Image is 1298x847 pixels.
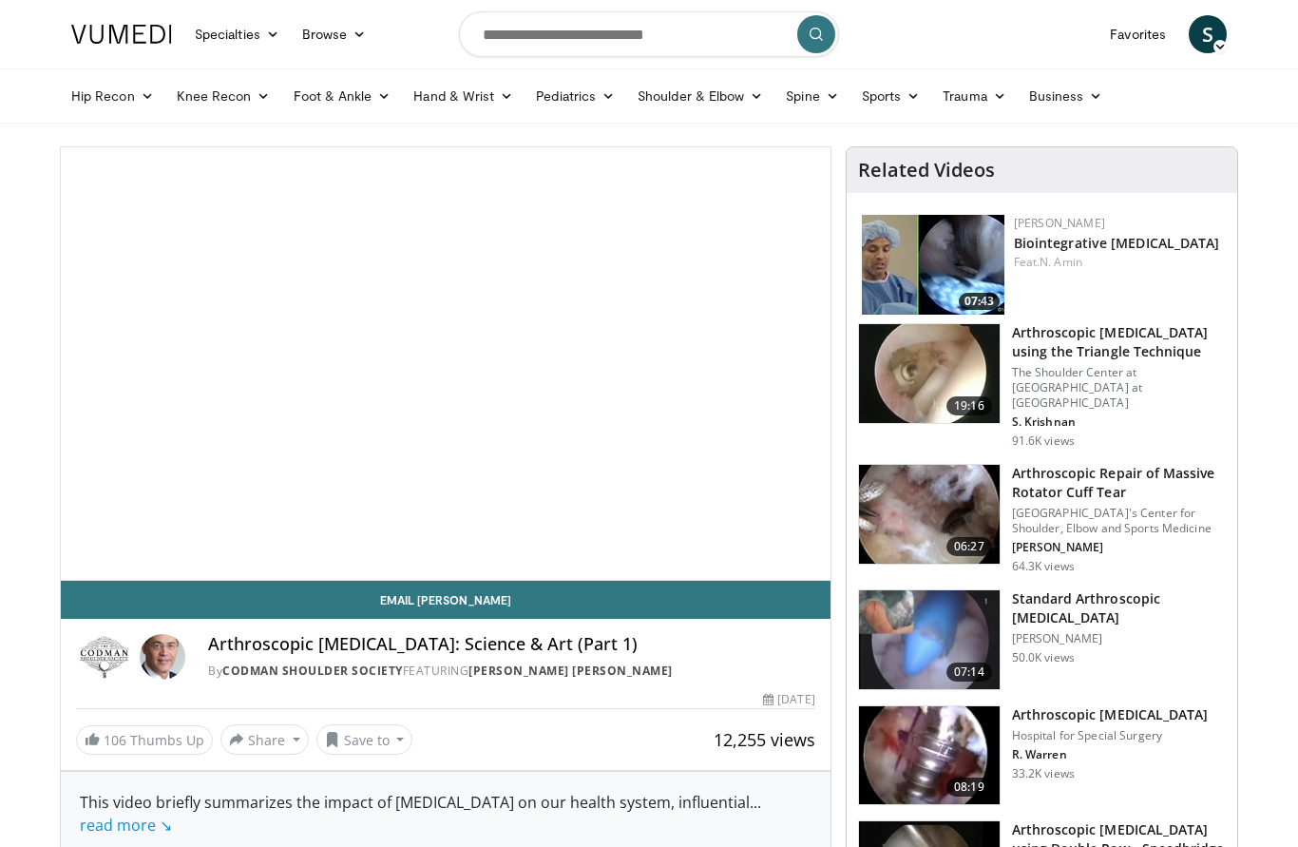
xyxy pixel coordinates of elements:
p: The Shoulder Center at [GEOGRAPHIC_DATA] at [GEOGRAPHIC_DATA] [1012,365,1226,411]
img: VuMedi Logo [71,25,172,44]
a: 08:19 Arthroscopic [MEDICAL_DATA] Hospital for Special Surgery R. Warren 33.2K views [858,705,1226,806]
a: Browse [291,15,378,53]
p: [GEOGRAPHIC_DATA]'s Center for Shoulder, Elbow and Sports Medicine [1012,506,1226,536]
a: Foot & Ankle [282,77,403,115]
p: 33.2K views [1012,766,1075,781]
input: Search topics, interventions [459,11,839,57]
span: 106 [104,731,126,749]
h3: Arthroscopic Repair of Massive Rotator Cuff Tear [1012,464,1226,502]
a: Hip Recon [60,77,165,115]
a: Knee Recon [165,77,282,115]
a: N. Amin [1040,254,1082,270]
a: Hand & Wrist [402,77,525,115]
a: Shoulder & Elbow [626,77,774,115]
a: 19:16 Arthroscopic [MEDICAL_DATA] using the Triangle Technique The Shoulder Center at [GEOGRAPHIC... [858,323,1226,449]
h3: Arthroscopic [MEDICAL_DATA] [1012,705,1209,724]
a: Favorites [1098,15,1177,53]
p: [PERSON_NAME] [1012,540,1226,555]
button: Save to [316,724,413,755]
a: Email [PERSON_NAME] [61,581,830,619]
span: 12,255 views [714,728,815,751]
a: 106 Thumbs Up [76,725,213,755]
h3: Arthroscopic [MEDICAL_DATA] using the Triangle Technique [1012,323,1226,361]
span: 19:16 [946,396,992,415]
a: read more ↘ [80,815,172,836]
a: Pediatrics [525,77,626,115]
a: Biointegrative [MEDICAL_DATA] [1014,234,1220,252]
a: Sports [850,77,932,115]
img: 10051_3.png.150x105_q85_crop-smart_upscale.jpg [859,706,1000,805]
p: R. Warren [1012,747,1209,762]
div: [DATE] [763,691,814,708]
img: 281021_0002_1.png.150x105_q85_crop-smart_upscale.jpg [859,465,1000,564]
a: [PERSON_NAME] [PERSON_NAME] [468,663,673,679]
div: By FEATURING [208,663,814,680]
p: [PERSON_NAME] [1012,631,1226,646]
p: 91.6K views [1012,433,1075,449]
img: krish_3.png.150x105_q85_crop-smart_upscale.jpg [859,324,1000,423]
div: Feat. [1014,254,1222,271]
img: 3fbd5ba4-9555-46dd-8132-c1644086e4f5.150x105_q85_crop-smart_upscale.jpg [862,215,1004,315]
span: 06:27 [946,537,992,556]
a: Codman Shoulder Society [222,663,403,679]
a: 06:27 Arthroscopic Repair of Massive Rotator Cuff Tear [GEOGRAPHIC_DATA]'s Center for Shoulder, E... [858,464,1226,574]
p: 64.3K views [1012,559,1075,574]
a: S [1189,15,1227,53]
p: 50.0K views [1012,650,1075,665]
a: Trauma [931,77,1018,115]
video-js: Video Player [61,147,830,581]
a: Business [1018,77,1115,115]
img: 38854_0000_3.png.150x105_q85_crop-smart_upscale.jpg [859,590,1000,689]
span: 07:14 [946,663,992,682]
p: S. Krishnan [1012,414,1226,430]
span: 07:43 [959,293,1000,310]
a: Specialties [183,15,291,53]
span: 08:19 [946,778,992,797]
a: 07:43 [862,215,1004,315]
span: ... [80,792,761,836]
p: Hospital for Special Surgery [1012,728,1209,743]
img: Avatar [140,634,185,680]
button: Share [220,724,309,755]
h3: Standard Arthroscopic [MEDICAL_DATA] [1012,589,1226,627]
a: [PERSON_NAME] [1014,215,1105,231]
div: This video briefly summarizes the impact of [MEDICAL_DATA] on our health system, influential [80,791,811,837]
a: 07:14 Standard Arthroscopic [MEDICAL_DATA] [PERSON_NAME] 50.0K views [858,589,1226,690]
h4: Related Videos [858,159,995,182]
a: Spine [774,77,849,115]
h4: Arthroscopic [MEDICAL_DATA]: Science & Art (Part 1) [208,634,814,655]
img: Codman Shoulder Society [76,634,132,680]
